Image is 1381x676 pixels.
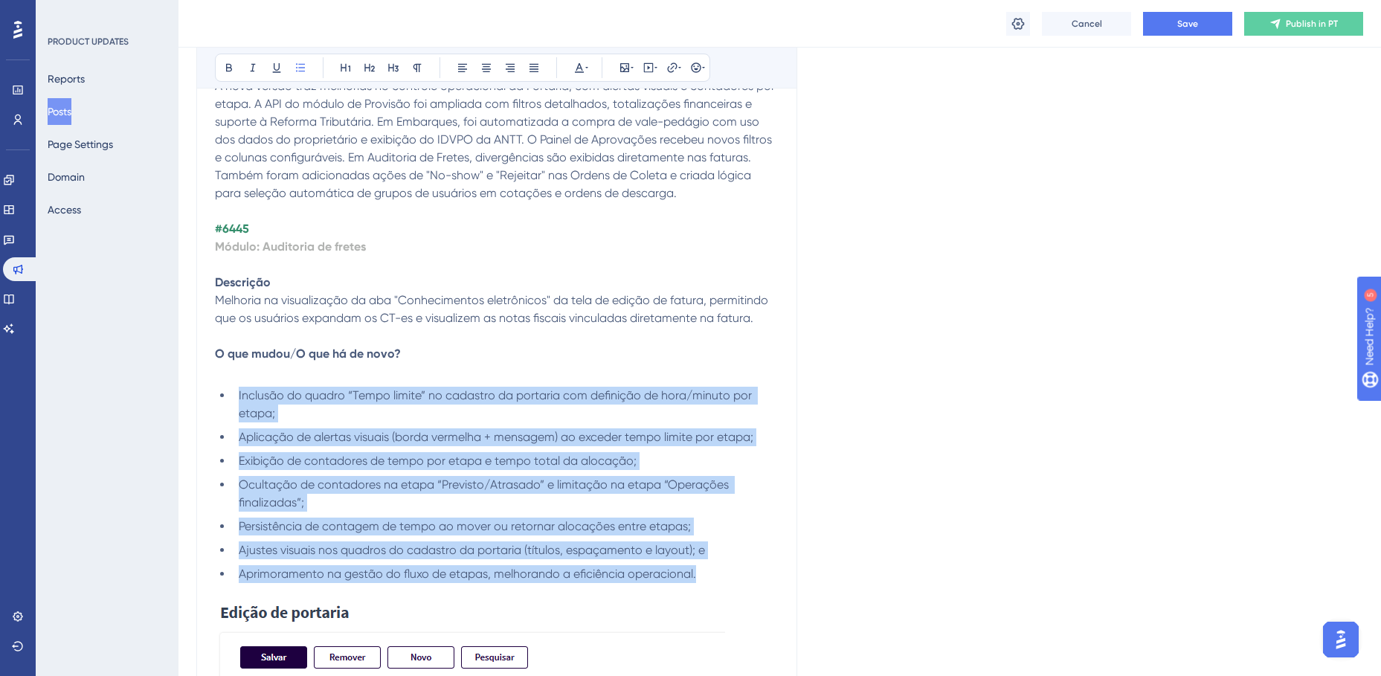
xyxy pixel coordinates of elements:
button: Page Settings [48,131,113,158]
button: Cancel [1042,12,1131,36]
button: Save [1143,12,1232,36]
button: Domain [48,164,85,190]
button: Posts [48,98,71,125]
button: Access [48,196,81,223]
strong: Módulo: Auditoria de fretes [215,239,366,254]
span: Aplicação de alertas visuais (borda vermelha + mensagem) ao exceder tempo limite por etapa; [239,430,753,444]
strong: Descrição [215,275,271,289]
span: Save [1177,18,1198,30]
span: Exibição de contadores de tempo por etapa e tempo total da alocação; [239,454,637,468]
div: 5 [103,7,108,19]
iframe: UserGuiding AI Assistant Launcher [1319,617,1363,662]
span: Inclusão do quadro “Tempo limite” no cadastro da portaria com definição de hora/minuto por etapa; [239,388,755,420]
div: PRODUCT UPDATES [48,36,129,48]
span: Publish in PT [1286,18,1338,30]
strong: #6445 [215,222,249,236]
span: Persistência de contagem de tempo ao mover ou retornar alocações entre etapas; [239,519,691,533]
span: Cancel [1072,18,1102,30]
span: Melhoria na visualização da aba "Conhecimentos eletrônicos" da tela de edição de fatura, permitin... [215,293,771,325]
button: Publish in PT [1244,12,1363,36]
button: Reports [48,65,85,92]
span: Aprimoramento na gestão do fluxo de etapas, melhorando a eficiência operacional. [239,567,696,581]
strong: O que mudou/O que há de novo? [215,347,401,361]
span: A nova versão traz melhorias no controle operacional da Portaria, com alertas visuais e contadore... [215,79,778,200]
span: Ocultação de contadores na etapa “Previsto/Atrasado” e limitação na etapa “Operações finalizadas”; [239,477,732,509]
span: Ajustes visuais nos quadros do cadastro da portaria (títulos, espaçamento e layout); e [239,543,705,557]
span: Need Help? [35,4,93,22]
